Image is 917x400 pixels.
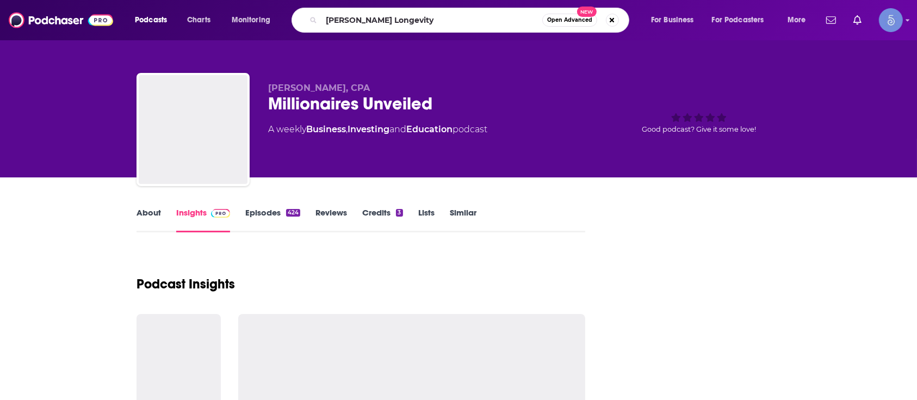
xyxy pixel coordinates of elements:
span: Monitoring [232,13,270,28]
span: Logged in as Spiral5-G1 [879,8,903,32]
a: Show notifications dropdown [849,11,866,29]
a: Charts [180,11,217,29]
span: , [346,124,348,134]
span: More [788,13,806,28]
button: open menu [780,11,820,29]
button: open menu [224,11,284,29]
a: InsightsPodchaser Pro [176,207,230,232]
span: New [577,7,597,17]
a: Business [306,124,346,134]
span: Open Advanced [547,17,592,23]
a: Investing [348,124,389,134]
img: Podchaser Pro [211,209,230,218]
button: Show profile menu [879,8,903,32]
h1: Podcast Insights [137,276,235,292]
a: Education [406,124,453,134]
input: Search podcasts, credits, & more... [321,11,542,29]
a: Lists [418,207,435,232]
a: Credits3 [362,207,402,232]
img: User Profile [879,8,903,32]
div: 424 [286,209,300,217]
div: Good podcast? Give it some love! [617,83,780,150]
span: For Podcasters [712,13,764,28]
span: [PERSON_NAME], CPA [268,83,370,93]
span: and [389,124,406,134]
span: Charts [187,13,210,28]
div: A weekly podcast [268,123,487,136]
span: Good podcast? Give it some love! [642,125,756,133]
a: About [137,207,161,232]
span: Podcasts [135,13,167,28]
button: Open AdvancedNew [542,14,597,27]
a: Reviews [315,207,347,232]
img: Podchaser - Follow, Share and Rate Podcasts [9,10,113,30]
a: Similar [450,207,476,232]
button: open menu [643,11,708,29]
button: open menu [705,11,780,29]
span: For Business [651,13,694,28]
button: open menu [127,11,181,29]
a: Episodes424 [245,207,300,232]
div: Search podcasts, credits, & more... [302,8,640,33]
div: 3 [396,209,402,217]
a: Show notifications dropdown [822,11,840,29]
